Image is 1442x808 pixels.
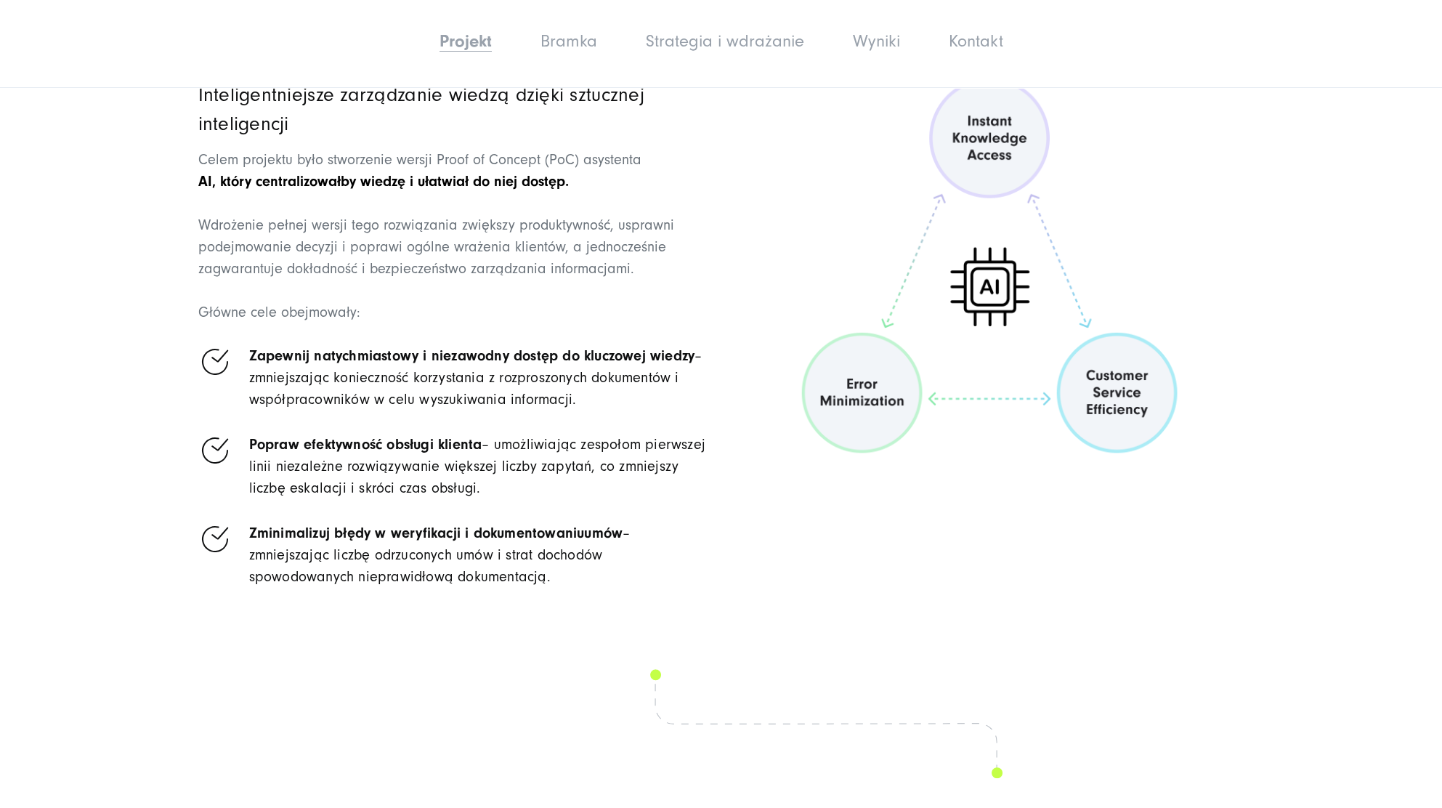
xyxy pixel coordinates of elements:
[198,217,674,277] font: Wdrożenie pełnej wersji tego rozwiązania zwiększy produktywność, usprawni podejmowanie decyzji i ...
[853,31,900,51] a: Wyniki
[249,525,631,585] font: – zmniejszając liczbę odrzuconych umów i strat dochodów spowodowanych nieprawidłową dokumentacją.
[734,74,1244,456] img: Diagram przedstawiający powiązane korzyści systemu AI | Chatbot AI SUNZINET
[198,304,360,320] font: Główne cele obejmowały:
[540,31,597,51] a: Bramka
[249,347,695,364] font: Zapewnij natychmiastowy i niezawodny dostęp do kluczowej wiedzy
[584,525,623,541] font: umów
[198,173,569,190] font: AI, który centralizowałby wiedzę i ułatwiał do niej dostęp.
[249,436,482,453] font: Popraw efektywność obsługi klienta
[249,525,585,541] font: Zminimalizuj błędy w weryfikacji i dokumentowaniu
[198,152,641,168] font: Celem projektu było stworzenie wersji Proof of Concept (PoC) asystenta
[249,437,705,496] font: – umożliwiając zespołom pierwszej linii niezależne rozwiązywanie większej liczby zapytań, co zmni...
[646,31,804,51] a: Strategia i wdrażanie
[249,348,702,408] font: – zmniejszając konieczność korzystania z rozproszonych dokumentów i współpracowników w celu wyszu...
[440,31,492,51] a: Projekt
[949,31,1003,51] a: Kontakt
